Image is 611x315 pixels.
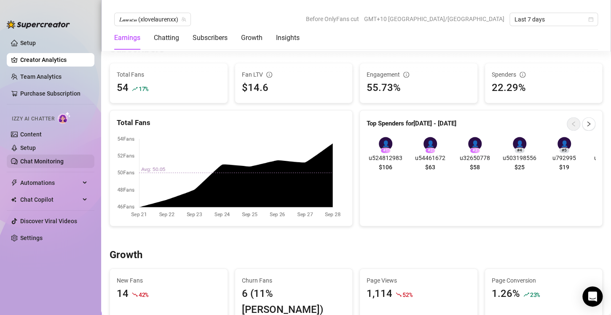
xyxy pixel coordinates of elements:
[367,70,471,79] div: Engagement
[364,13,504,25] span: GMT+10 [GEOGRAPHIC_DATA]/[GEOGRAPHIC_DATA]
[396,291,402,297] span: fall
[242,275,346,285] span: Churn Fans
[403,72,409,77] span: info-circle
[425,163,435,172] span: $63
[367,80,471,96] div: 55.73%
[132,291,138,297] span: fall
[110,248,142,262] h3: Growth
[20,131,42,138] a: Content
[411,153,449,163] span: u54461672
[402,290,412,298] span: 52 %
[468,137,482,150] div: 👤
[20,193,80,206] span: Chat Copilot
[242,80,346,96] div: $14.6
[7,20,70,29] img: logo-BBDzfeDw.svg
[181,17,186,22] span: team
[117,286,129,302] div: 14
[117,80,129,96] div: 54
[530,290,540,298] span: 23 %
[513,137,526,150] div: 👤
[379,163,392,172] span: $106
[381,147,391,153] div: # 1
[20,73,62,80] a: Team Analytics
[520,72,525,77] span: info-circle
[470,147,480,153] div: # 3
[559,147,569,153] div: # 5
[12,115,54,123] span: Izzy AI Chatter
[456,153,494,163] span: u32650778
[559,163,569,172] span: $19
[367,275,471,285] span: Page Views
[20,158,64,165] a: Chat Monitoring
[11,197,16,203] img: Chat Copilot
[114,33,140,43] div: Earnings
[367,153,405,163] span: u524812983
[492,286,520,302] div: 1.26%
[367,286,392,302] div: 1,114
[119,13,186,26] span: 𝐿𝒶𝓊𝓇𝑒𝓃 (xlovelaurenxx)
[11,179,18,186] span: thunderbolt
[379,137,392,150] div: 👤
[501,153,539,163] span: u503198556
[582,286,603,307] div: Open Intercom Messenger
[423,137,437,150] div: 👤
[20,235,43,241] a: Settings
[242,70,346,79] div: Fan LTV
[117,117,346,128] div: Total Fans
[266,72,272,77] span: info-circle
[20,87,88,100] a: Purchase Subscription
[545,153,583,163] span: u792995
[20,40,36,46] a: Setup
[139,290,148,298] span: 42 %
[523,291,529,297] span: rise
[132,86,138,92] span: rise
[58,112,71,124] img: AI Chatter
[588,17,593,22] span: calendar
[20,144,36,151] a: Setup
[306,13,359,25] span: Before OnlyFans cut
[20,176,80,190] span: Automations
[586,121,592,127] span: right
[241,33,263,43] div: Growth
[20,218,77,224] a: Discover Viral Videos
[557,137,571,150] div: 👤
[193,33,228,43] div: Subscribers
[20,53,88,67] a: Creator Analytics
[139,85,148,93] span: 17 %
[515,13,593,26] span: Last 7 days
[367,119,456,129] article: Top Spenders for [DATE] - [DATE]
[492,80,596,96] div: 22.29%
[154,33,179,43] div: Chatting
[470,163,480,172] span: $58
[492,70,596,79] div: Spenders
[117,275,221,285] span: New Fans
[515,163,525,172] span: $25
[276,33,300,43] div: Insights
[515,147,525,153] div: # 4
[117,70,221,79] span: Total Fans
[425,147,435,153] div: # 2
[492,275,596,285] span: Page Conversion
